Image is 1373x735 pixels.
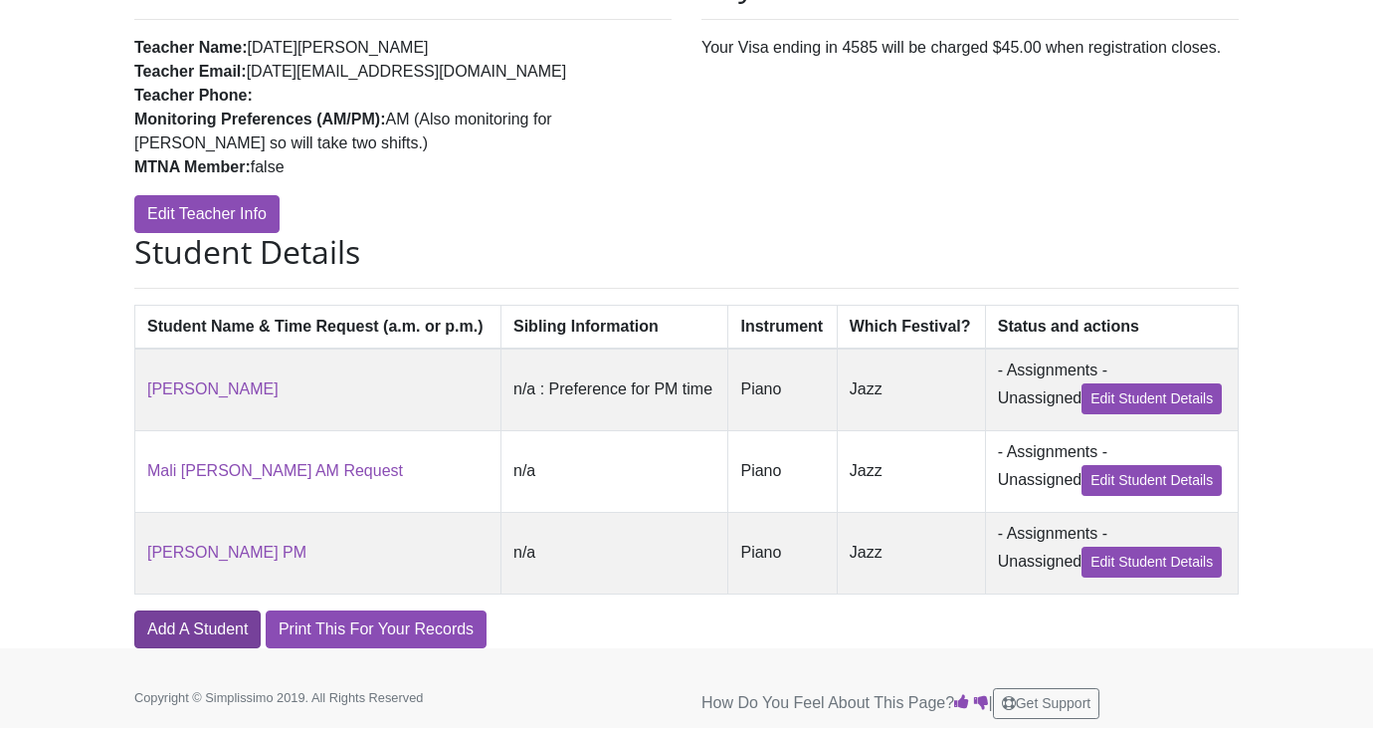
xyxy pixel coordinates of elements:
td: Jazz [837,512,985,594]
td: - Assignments - Unassigned [985,512,1238,594]
td: Piano [728,512,837,594]
button: Get Support [993,688,1100,719]
a: [PERSON_NAME] PM [147,544,306,561]
a: Mali [PERSON_NAME] AM Request [147,462,403,479]
th: Instrument [728,305,837,349]
a: Edit Teacher Info [134,195,280,233]
li: [DATE][EMAIL_ADDRESS][DOMAIN_NAME] [134,60,672,84]
td: Piano [728,430,837,512]
p: Copyright © Simplissimo 2019. All Rights Reserved [134,688,483,707]
th: Status and actions [985,305,1238,349]
li: false [134,155,672,179]
td: Jazz [837,430,985,512]
strong: Teacher Email: [134,63,247,80]
strong: Teacher Phone: [134,87,253,104]
strong: MTNA Member: [134,158,251,175]
strong: Teacher Name: [134,39,248,56]
a: [PERSON_NAME] [147,380,279,397]
td: n/a : Preference for PM time [501,349,728,431]
th: Which Festival? [837,305,985,349]
td: - Assignments - Unassigned [985,430,1238,512]
td: n/a [501,430,728,512]
td: Jazz [837,349,985,431]
th: Student Name & Time Request (a.m. or p.m.) [135,305,501,349]
td: - Assignments - Unassigned [985,349,1238,431]
a: Edit Student Details [1081,465,1222,496]
h2: Student Details [134,233,1239,271]
li: [DATE][PERSON_NAME] [134,36,672,60]
td: Piano [728,349,837,431]
p: How Do You Feel About This Page? | [701,688,1239,719]
strong: Monitoring Preferences (AM/PM): [134,111,385,127]
a: Print This For Your Records [266,611,487,648]
td: n/a [501,512,728,594]
th: Sibling Information [501,305,728,349]
li: AM (Also monitoring for [PERSON_NAME] so will take two shifts.) [134,108,672,155]
a: Add A Student [134,611,261,648]
a: Edit Student Details [1081,383,1222,414]
a: Edit Student Details [1081,547,1222,578]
